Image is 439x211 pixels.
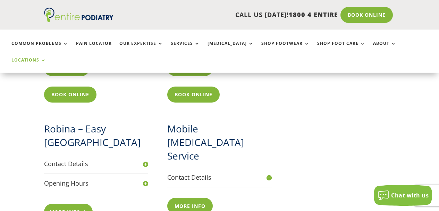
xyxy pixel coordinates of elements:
[208,41,254,56] a: [MEDICAL_DATA]
[44,17,113,24] a: Entire Podiatry
[44,179,148,188] h4: Opening Hours
[44,122,148,153] h2: Robina – Easy [GEOGRAPHIC_DATA]
[340,7,393,23] a: Book Online
[261,41,310,56] a: Shop Footwear
[119,41,163,56] a: Our Expertise
[167,173,271,182] h4: Contact Details
[374,185,432,206] button: Chat with us
[171,41,200,56] a: Services
[44,8,113,22] img: logo (1)
[76,41,112,56] a: Pain Locator
[373,41,396,56] a: About
[44,87,96,103] a: Book Online
[317,41,365,56] a: Shop Foot Care
[167,122,271,167] h2: Mobile [MEDICAL_DATA] Service
[11,41,68,56] a: Common Problems
[11,58,46,73] a: Locations
[167,87,220,103] a: Book Online
[44,160,148,168] h4: Contact Details
[391,192,429,199] span: Chat with us
[289,10,338,19] span: 1800 4 ENTIRE
[123,10,338,19] p: CALL US [DATE]!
